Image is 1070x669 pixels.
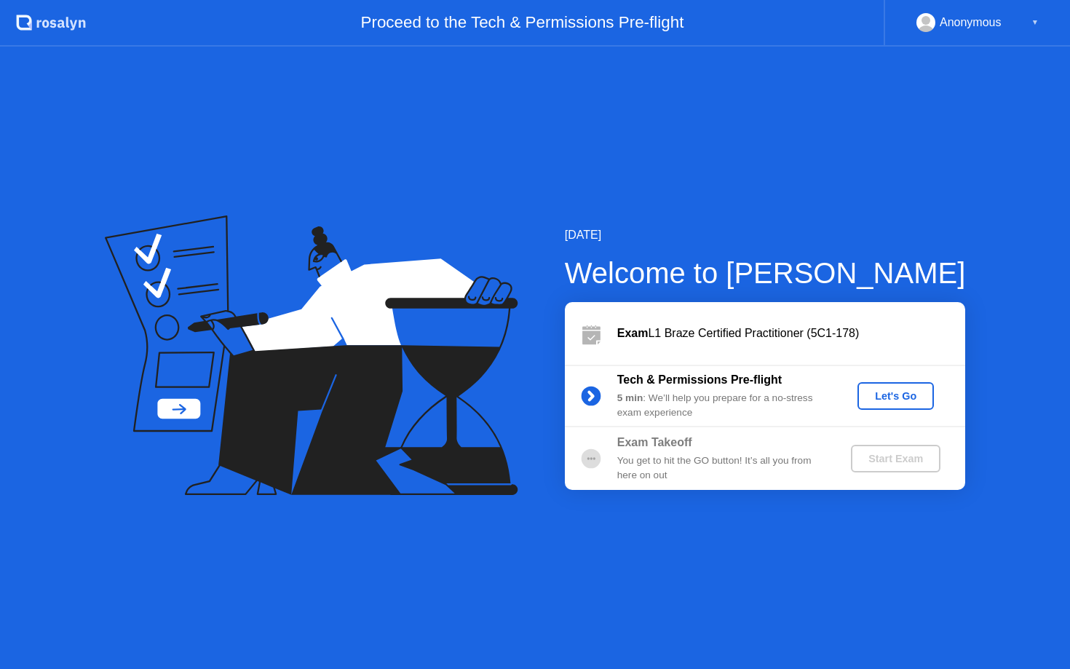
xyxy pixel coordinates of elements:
[617,392,643,403] b: 5 min
[565,226,966,244] div: [DATE]
[940,13,1002,32] div: Anonymous
[857,453,935,464] div: Start Exam
[617,327,649,339] b: Exam
[617,325,965,342] div: L1 Braze Certified Practitioner (5C1-178)
[617,373,782,386] b: Tech & Permissions Pre-flight
[565,251,966,295] div: Welcome to [PERSON_NAME]
[617,391,827,421] div: : We’ll help you prepare for a no-stress exam experience
[1031,13,1039,32] div: ▼
[851,445,940,472] button: Start Exam
[857,382,934,410] button: Let's Go
[863,390,928,402] div: Let's Go
[617,436,692,448] b: Exam Takeoff
[617,454,827,483] div: You get to hit the GO button! It’s all you from here on out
